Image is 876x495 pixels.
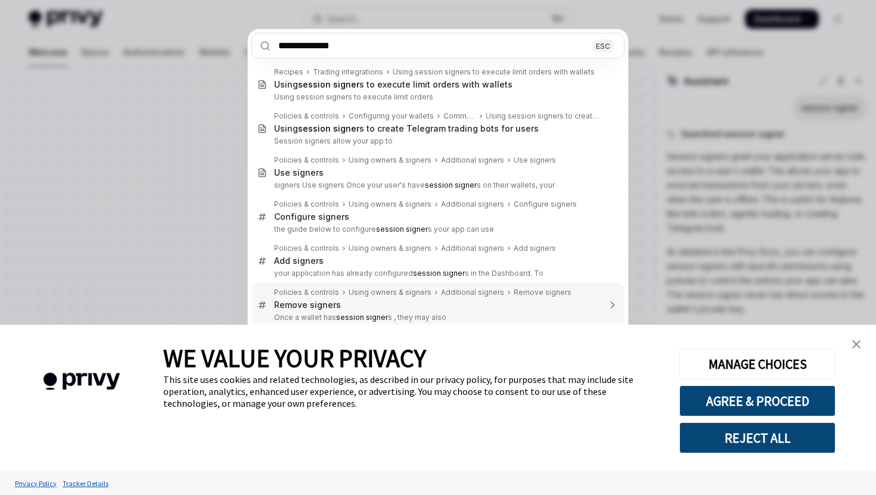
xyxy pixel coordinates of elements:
[313,67,383,77] div: Trading integrations
[349,200,431,209] div: Using owners & signers
[274,180,599,190] p: signers Use signers Once your user's have s on their wallets, your
[274,92,599,102] p: Using session signers to execute limit orders
[441,200,504,209] div: Additional signers
[274,313,599,322] p: Once a wallet has s , they may also
[274,288,339,297] div: Policies & controls
[441,288,504,297] div: Additional signers
[60,473,111,494] a: Tracker Details
[441,155,504,165] div: Additional signers
[163,343,426,373] span: WE VALUE YOUR PRIVACY
[274,300,341,310] div: Remove signers
[679,385,835,416] button: AGREE & PROCEED
[274,155,339,165] div: Policies & controls
[349,244,431,253] div: Using owners & signers
[425,180,477,189] b: session signer
[592,39,614,52] div: ESC
[274,123,539,134] div: Using s to create Telegram trading bots for users
[514,200,577,209] div: Configure signers
[274,136,599,146] p: Session signers allow your app to
[844,332,868,356] a: close banner
[274,256,324,266] div: Add signers
[393,67,595,77] div: Using session signers to execute limit orders with wallets
[274,211,349,222] div: Configure signers
[349,288,431,297] div: Using owners & signers
[486,111,599,121] div: Using session signers to create Telegram trading bots for users
[274,225,599,234] p: the guide below to configure s your app can use
[443,111,476,121] div: Common use cases
[349,111,434,121] div: Configuring your wallets
[18,356,145,407] img: company logo
[298,123,359,133] b: session signer
[514,244,556,253] div: Add signers
[274,200,339,209] div: Policies & controls
[298,79,359,89] b: session signer
[163,373,661,409] div: This site uses cookies and related technologies, as described in our privacy policy, for purposes...
[349,155,431,165] div: Using owners & signers
[274,67,303,77] div: Recipes
[441,244,504,253] div: Additional signers
[514,288,571,297] div: Remove signers
[679,422,835,453] button: REJECT ALL
[274,269,599,278] p: your application has already configured s in the Dashboard. To
[274,79,512,90] div: Using s to execute limit orders with wallets
[852,340,861,348] img: close banner
[679,348,835,379] button: MANAGE CHOICES
[336,313,388,322] b: session signer
[12,473,60,494] a: Privacy Policy
[274,111,339,121] div: Policies & controls
[514,155,556,165] div: Use signers
[274,244,339,253] div: Policies & controls
[376,225,428,234] b: session signer
[274,167,324,178] div: Use signers
[413,269,465,278] b: session signer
